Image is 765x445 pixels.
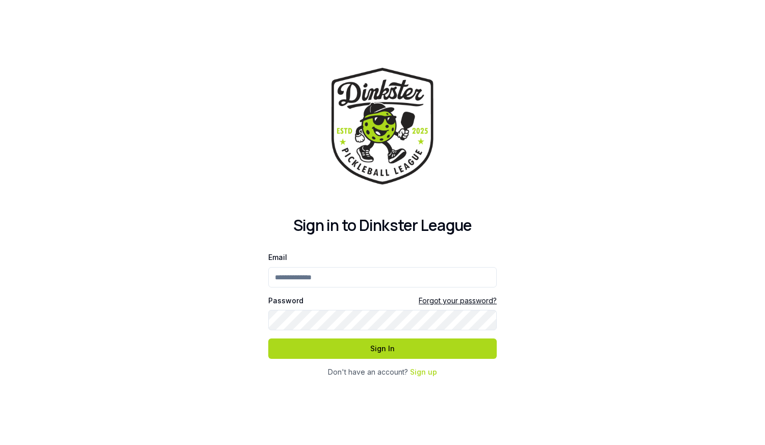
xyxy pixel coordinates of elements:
a: Forgot your password? [419,296,497,306]
button: Sign In [268,338,497,359]
h2: Sign in to Dinkster League [268,216,497,234]
label: Email [268,253,287,261]
a: Sign up [410,368,437,376]
img: Dinkster League Logo [331,68,433,185]
div: Don't have an account? [268,367,497,377]
label: Password [268,297,303,304]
